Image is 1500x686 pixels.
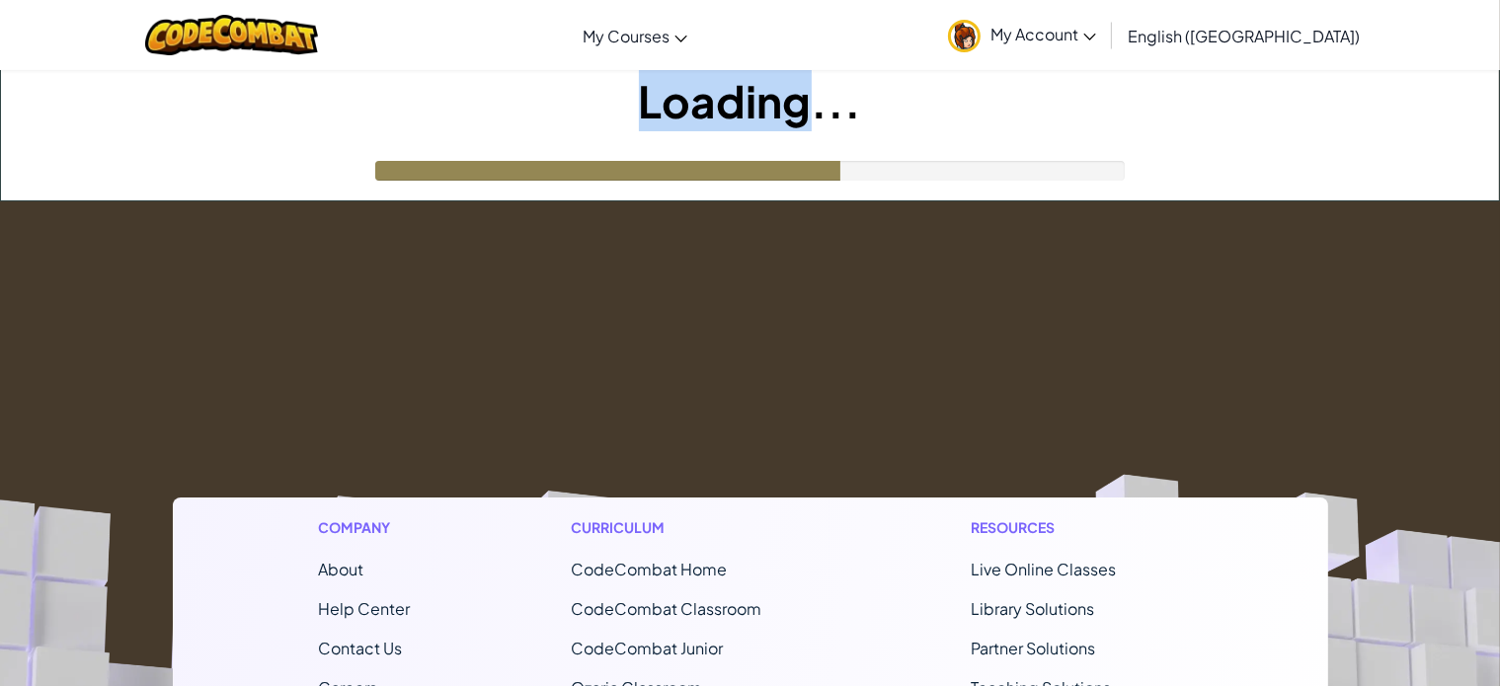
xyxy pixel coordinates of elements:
[972,638,1096,658] a: Partner Solutions
[319,559,364,579] a: About
[948,20,981,52] img: avatar
[990,24,1096,44] span: My Account
[972,598,1095,619] a: Library Solutions
[572,559,728,579] span: CodeCombat Home
[1,70,1499,131] h1: Loading...
[145,15,318,55] img: CodeCombat logo
[573,9,697,62] a: My Courses
[319,598,411,619] a: Help Center
[1118,9,1370,62] a: English ([GEOGRAPHIC_DATA])
[583,26,670,46] span: My Courses
[319,517,411,538] h1: Company
[972,559,1117,579] a: Live Online Classes
[572,598,762,619] a: CodeCombat Classroom
[572,517,811,538] h1: Curriculum
[938,4,1106,66] a: My Account
[572,638,724,658] a: CodeCombat Junior
[1128,26,1360,46] span: English ([GEOGRAPHIC_DATA])
[972,517,1182,538] h1: Resources
[319,638,403,658] span: Contact Us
